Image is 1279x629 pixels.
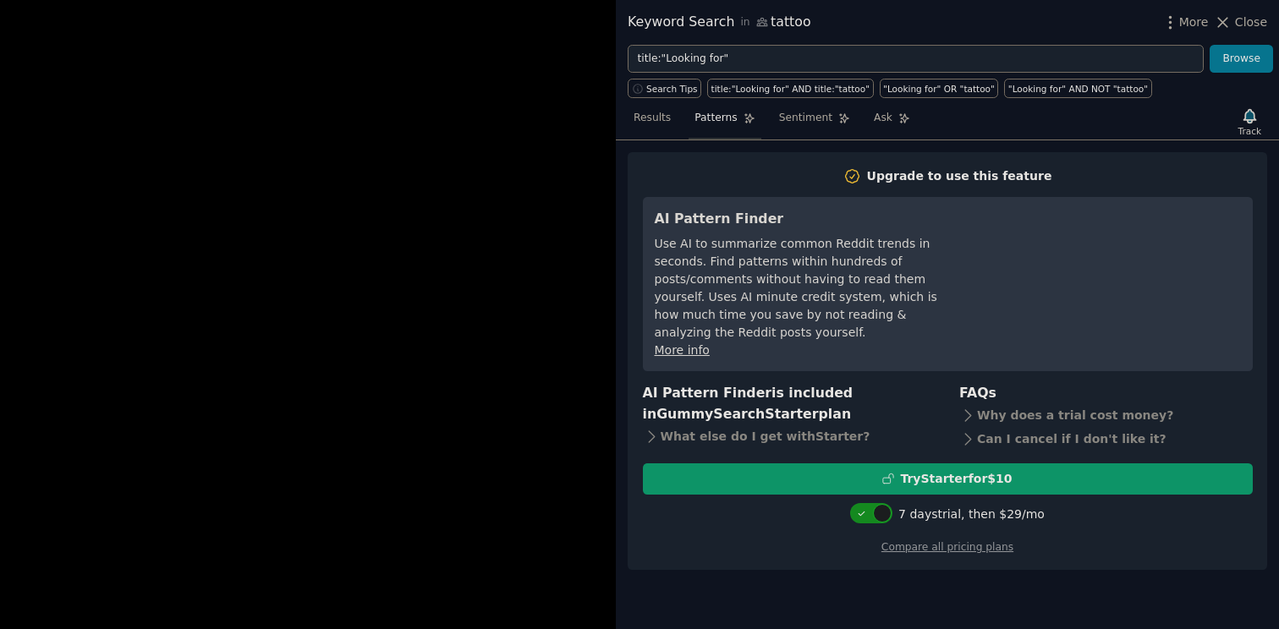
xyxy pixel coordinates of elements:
[643,463,1253,495] button: TryStarterfor$10
[655,343,710,357] a: More info
[1238,125,1261,137] div: Track
[900,470,1012,488] div: Try Starter for $10
[868,105,916,139] a: Ask
[740,15,749,30] span: in
[1179,14,1209,31] span: More
[959,428,1253,451] div: Can I cancel if I don't like it?
[628,45,1204,74] input: Try a keyword related to your business
[707,79,874,98] a: title:"Looking for" AND title:"tattoo"
[867,167,1052,185] div: Upgrade to use this feature
[959,404,1253,428] div: Why does a trial cost money?
[694,111,737,126] span: Patterns
[634,111,671,126] span: Results
[628,79,701,98] button: Search Tips
[898,506,1045,523] div: 7 days trial, then $ 29 /mo
[874,111,892,126] span: Ask
[880,79,999,98] a: "Looking for" OR "tattoo"
[628,12,811,33] div: Keyword Search tattoo
[1214,14,1267,31] button: Close
[1210,45,1273,74] button: Browse
[773,105,856,139] a: Sentiment
[643,383,936,424] h3: AI Pattern Finder is included in plan
[646,83,698,95] span: Search Tips
[987,209,1241,336] iframe: YouTube video player
[655,209,963,230] h3: AI Pattern Finder
[959,383,1253,404] h3: FAQs
[1004,79,1151,98] a: "Looking for" AND NOT "tattoo"
[689,105,760,139] a: Patterns
[1008,83,1148,95] div: "Looking for" AND NOT "tattoo"
[656,406,818,422] span: GummySearch Starter
[1232,104,1267,139] button: Track
[1235,14,1267,31] span: Close
[628,105,677,139] a: Results
[779,111,832,126] span: Sentiment
[711,83,870,95] div: title:"Looking for" AND title:"tattoo"
[1161,14,1209,31] button: More
[643,424,936,448] div: What else do I get with Starter ?
[883,83,995,95] div: "Looking for" OR "tattoo"
[655,235,963,342] div: Use AI to summarize common Reddit trends in seconds. Find patterns within hundreds of posts/comme...
[881,541,1013,553] a: Compare all pricing plans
